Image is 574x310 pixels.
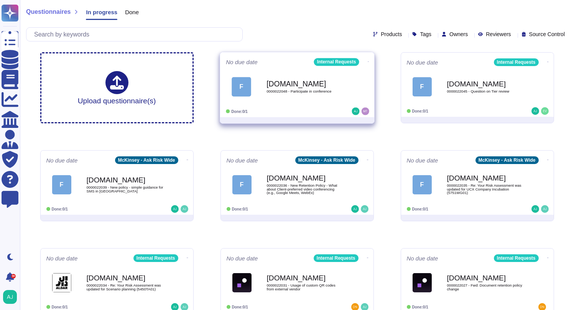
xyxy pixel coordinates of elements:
[412,109,428,113] span: Done: 0/1
[87,176,163,184] b: [DOMAIN_NAME]
[52,175,71,194] div: F
[381,31,402,37] span: Products
[352,108,359,115] img: user
[412,305,428,309] span: Done: 0/1
[529,31,565,37] span: Source Control
[86,9,117,15] span: In progress
[78,71,156,104] div: Upload questionnaire(s)
[87,186,163,193] span: 0000022039 - New policy - simple guidance for SMS in [GEOGRAPHIC_DATA]
[267,184,344,195] span: 0000022036 - New Retention Policy - What about Client-preferred video conferencing (e.g., Google ...
[46,157,78,163] span: No due date
[181,205,188,213] img: user
[87,274,163,282] b: [DOMAIN_NAME]
[267,174,344,182] b: [DOMAIN_NAME]
[407,157,438,163] span: No due date
[52,207,68,211] span: Done: 0/1
[412,207,428,211] span: Done: 0/1
[226,59,258,65] span: No due date
[361,205,368,213] img: user
[266,90,344,93] span: 0000022048 - Participate in conference
[232,273,252,292] img: Logo
[447,80,524,88] b: [DOMAIN_NAME]
[447,274,524,282] b: [DOMAIN_NAME]
[314,254,359,262] div: Internal Requests
[231,109,248,113] span: Done: 0/1
[494,58,539,66] div: Internal Requests
[407,60,438,65] span: No due date
[227,255,258,261] span: No due date
[447,90,524,93] span: 0000022045 - Question on Tier review
[232,305,248,309] span: Done: 0/1
[267,283,344,291] span: 0000022031 - Usage of custom QR codes from external vendor
[420,31,431,37] span: Tags
[531,107,539,115] img: user
[295,156,359,164] div: McKinsey - Ask Risk Wide
[46,255,78,261] span: No due date
[266,80,344,87] b: [DOMAIN_NAME]
[87,283,163,291] span: 0000022034 - Re: Your Risk Assessment was updated for Scenario planning (5450TA01)
[494,254,539,262] div: Internal Requests
[314,58,359,66] div: Internal Requests
[541,205,549,213] img: user
[125,9,139,15] span: Done
[361,108,369,115] img: user
[351,205,359,213] img: user
[3,290,17,304] img: user
[407,255,438,261] span: No due date
[413,175,432,194] div: F
[475,156,539,164] div: McKinsey - Ask Risk Wide
[2,288,22,305] button: user
[171,205,179,213] img: user
[115,156,178,164] div: McKinsey - Ask Risk Wide
[447,174,524,182] b: [DOMAIN_NAME]
[232,77,251,96] div: F
[486,31,511,37] span: Reviewers
[413,77,432,96] div: F
[11,274,16,279] div: 9+
[30,28,242,41] input: Search by keywords
[26,9,71,15] span: Questionnaires
[232,175,252,194] div: F
[52,273,71,292] img: Logo
[447,283,524,291] span: 0000022027 - Fwd: Document retention policy change
[449,31,468,37] span: Owners
[133,254,178,262] div: Internal Requests
[531,205,539,213] img: user
[267,274,344,282] b: [DOMAIN_NAME]
[52,305,68,309] span: Done: 0/1
[447,184,524,195] span: 0000022035 - Re: Your Risk Assessment was updated for UCX Company Incubation (5751WG01)
[413,273,432,292] img: Logo
[232,207,248,211] span: Done: 0/1
[227,157,258,163] span: No due date
[541,107,549,115] img: user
